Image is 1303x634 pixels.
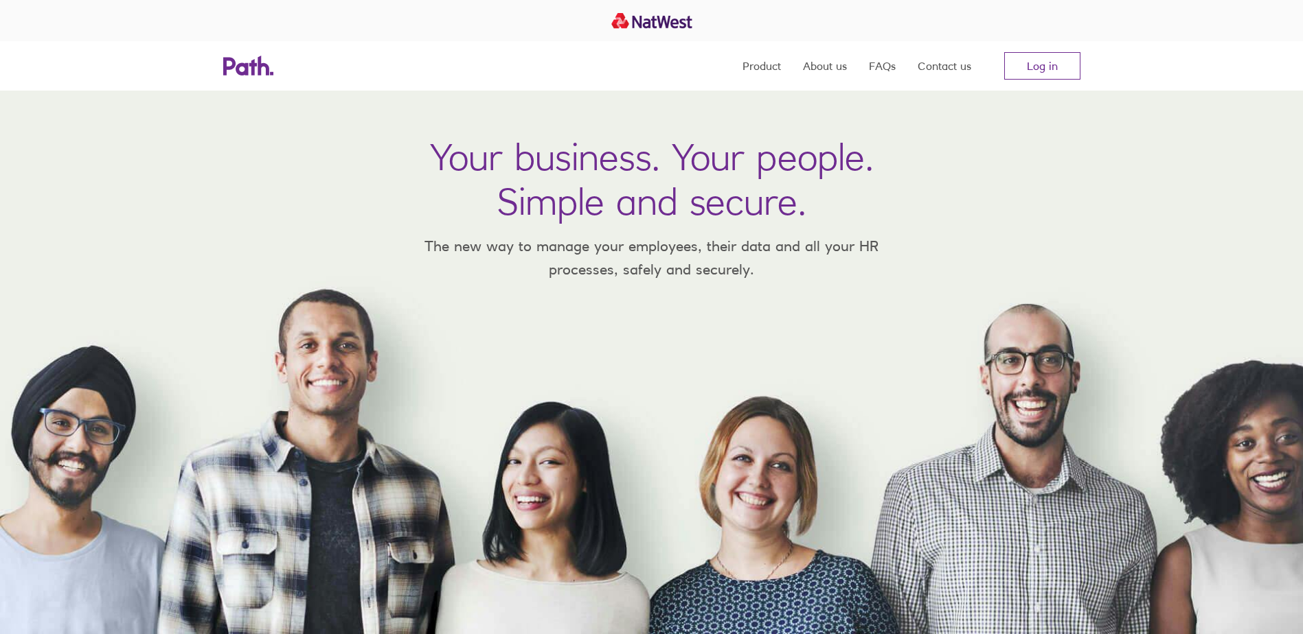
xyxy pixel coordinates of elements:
[918,41,971,91] a: Contact us
[803,41,847,91] a: About us
[405,235,899,281] p: The new way to manage your employees, their data and all your HR processes, safely and securely.
[430,134,874,224] h1: Your business. Your people. Simple and secure.
[743,41,781,91] a: Product
[869,41,896,91] a: FAQs
[1004,52,1080,80] a: Log in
